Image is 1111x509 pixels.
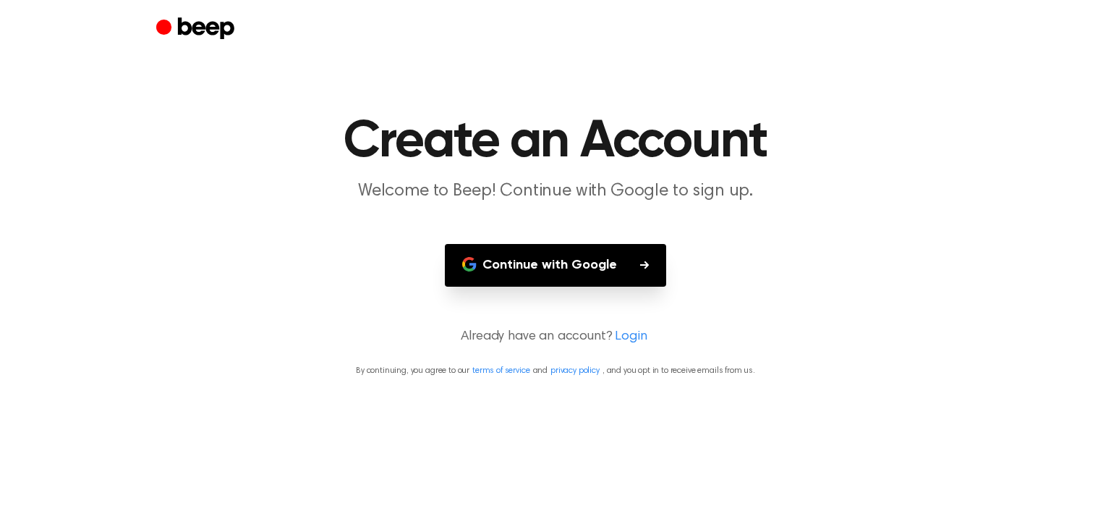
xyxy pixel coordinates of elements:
a: terms of service [472,366,529,375]
a: Beep [156,15,238,43]
p: By continuing, you agree to our and , and you opt in to receive emails from us. [17,364,1094,377]
p: Welcome to Beep! Continue with Google to sign up. [278,180,833,203]
h1: Create an Account [185,116,926,168]
p: Already have an account? [17,327,1094,347]
button: Continue with Google [445,244,666,287]
a: privacy policy [550,366,600,375]
a: Login [615,327,647,347]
